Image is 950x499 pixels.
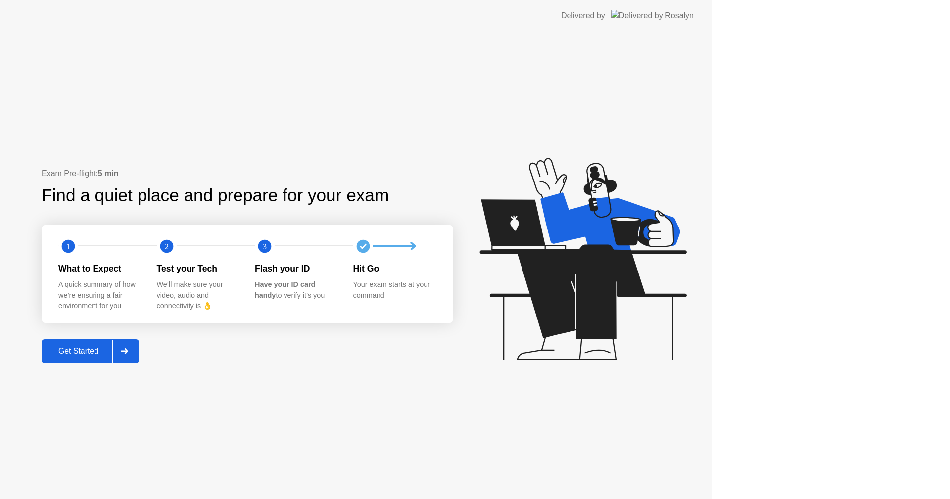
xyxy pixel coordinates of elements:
div: Test your Tech [157,262,239,275]
div: A quick summary of how we’re ensuring a fair environment for you [58,279,141,312]
text: 1 [66,241,70,251]
img: Delivered by Rosalyn [611,10,694,21]
div: Flash your ID [255,262,337,275]
div: We’ll make sure your video, audio and connectivity is 👌 [157,279,239,312]
div: Find a quiet place and prepare for your exam [42,182,390,209]
div: What to Expect [58,262,141,275]
div: Your exam starts at your command [353,279,436,301]
text: 3 [263,241,267,251]
b: Have your ID card handy [255,280,315,299]
div: Delivered by [561,10,605,22]
div: Exam Pre-flight: [42,168,453,180]
b: 5 min [98,169,119,178]
text: 2 [164,241,168,251]
div: Get Started [45,347,112,356]
div: to verify it’s you [255,279,337,301]
button: Get Started [42,339,139,363]
div: Hit Go [353,262,436,275]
